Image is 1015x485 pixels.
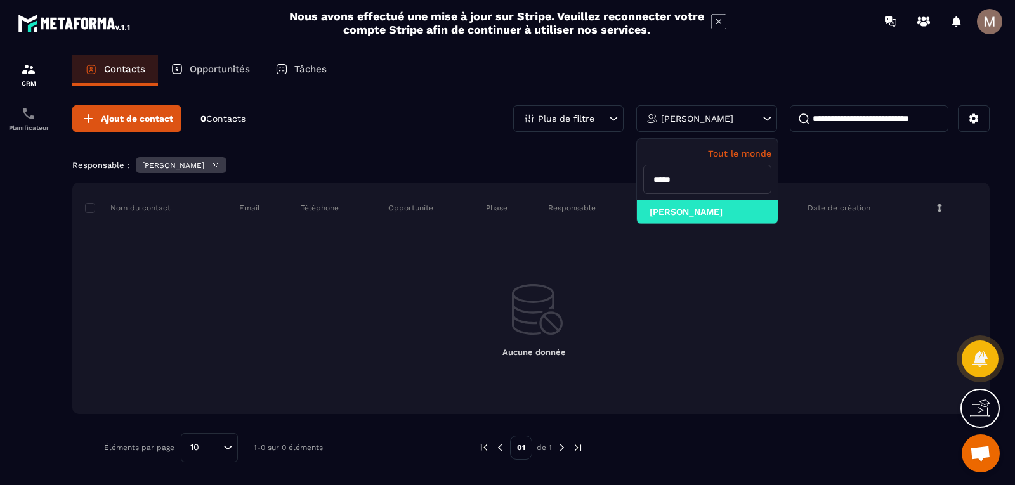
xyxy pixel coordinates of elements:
p: Nom du contact [85,203,171,213]
span: Aucune donnée [502,347,566,357]
img: logo [18,11,132,34]
h2: Nous avons effectué une mise à jour sur Stripe. Veuillez reconnecter votre compte Stripe afin de ... [289,10,705,36]
p: Éléments par page [104,443,174,452]
p: Opportunité [388,203,433,213]
img: scheduler [21,106,36,121]
p: Responsable : [72,160,129,170]
p: Tout le monde [643,148,771,158]
a: Contacts [72,55,158,86]
p: Date de création [808,203,870,213]
img: next [572,442,584,453]
p: [PERSON_NAME] [661,114,733,123]
li: [PERSON_NAME] [637,200,778,224]
img: formation [21,61,36,77]
a: schedulerschedulerPlanificateur [3,96,54,141]
p: 0 [200,113,246,125]
p: Planificateur [3,124,54,131]
img: prev [494,442,506,453]
img: next [556,442,568,453]
p: Email [239,203,260,213]
a: Opportunités [158,55,263,86]
a: formationformationCRM [3,52,54,96]
p: CRM [3,80,54,87]
p: Responsable [548,203,596,213]
a: Tâches [263,55,339,86]
p: Opportunités [190,63,250,75]
p: de 1 [537,443,552,453]
input: Search for option [204,441,220,455]
p: Téléphone [301,203,339,213]
span: Contacts [206,113,246,124]
p: 01 [510,436,532,460]
span: 10 [186,441,204,455]
p: Phase [486,203,507,213]
img: prev [478,442,490,453]
p: Plus de filtre [538,114,594,123]
p: Contacts [104,63,145,75]
p: 1-0 sur 0 éléments [254,443,323,452]
div: Ouvrir le chat [962,434,1000,472]
p: [PERSON_NAME] [142,161,204,170]
button: Ajout de contact [72,105,181,132]
span: Ajout de contact [101,112,173,125]
p: Tâches [294,63,327,75]
div: Search for option [181,433,238,462]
